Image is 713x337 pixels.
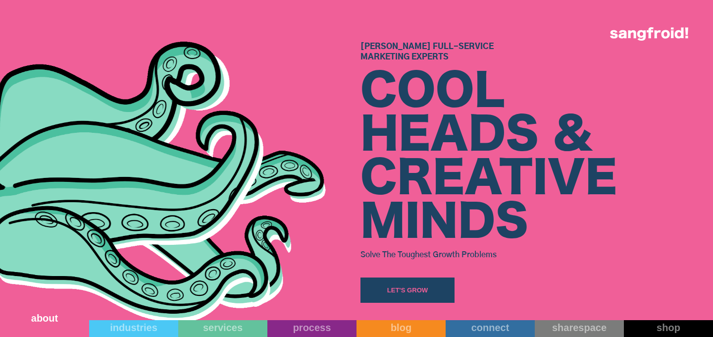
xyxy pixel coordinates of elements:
div: blog [356,322,446,334]
div: process [267,322,356,334]
a: services [178,320,267,337]
img: logo [610,27,688,41]
a: industries [89,320,178,337]
div: Let's Grow [387,285,428,295]
div: COOL HEADS & CREATIVE MINDS [360,70,713,245]
h1: [PERSON_NAME] Full-Service Marketing Experts [360,42,713,62]
div: services [178,322,267,334]
a: blog [356,320,446,337]
h3: Solve The Toughest Growth Problems [360,247,713,262]
div: sharespace [535,322,624,334]
a: shop [624,320,713,337]
div: industries [89,322,178,334]
a: privacy policy [385,187,414,193]
a: process [267,320,356,337]
a: Let's Grow [360,278,455,303]
a: connect [446,320,535,337]
div: shop [624,322,713,334]
a: sharespace [535,320,624,337]
div: connect [446,322,535,334]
